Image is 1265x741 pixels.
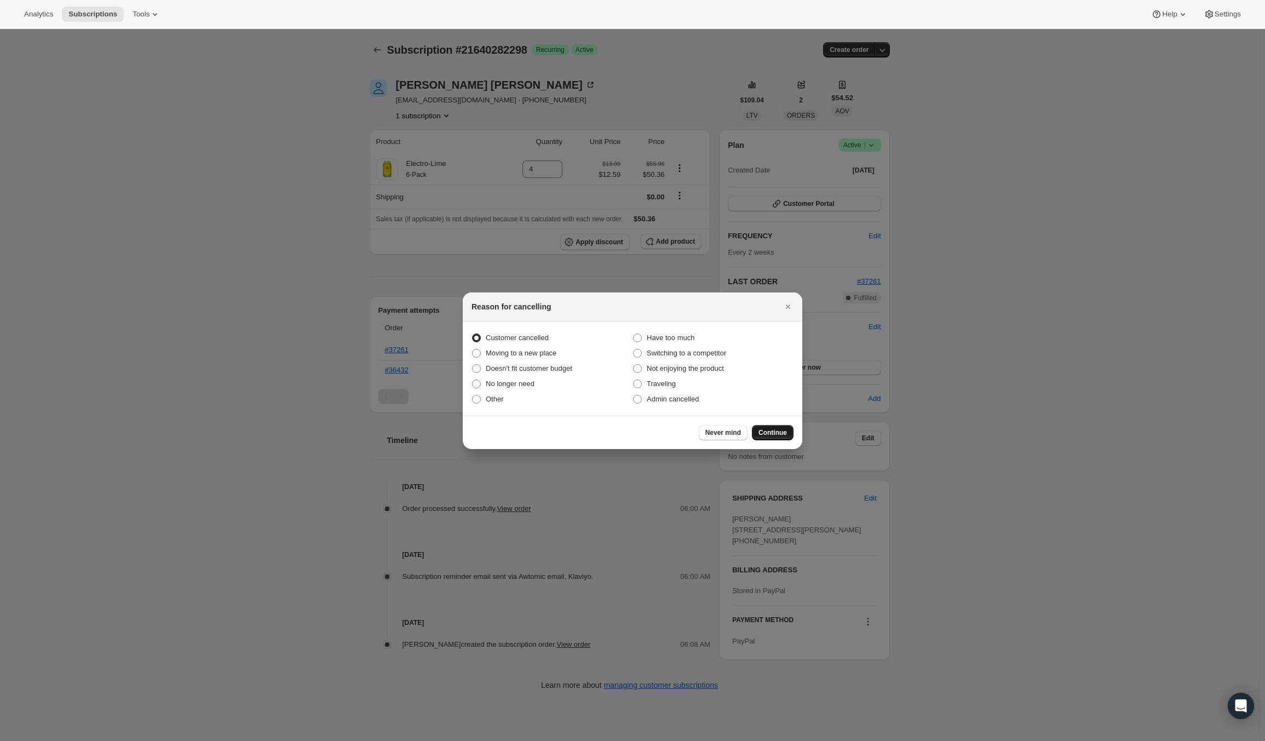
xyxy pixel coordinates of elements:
[24,10,53,19] span: Analytics
[1228,693,1254,719] div: Open Intercom Messenger
[472,301,551,312] h2: Reason for cancelling
[62,7,124,22] button: Subscriptions
[133,10,150,19] span: Tools
[486,395,504,403] span: Other
[486,349,556,357] span: Moving to a new place
[126,7,167,22] button: Tools
[486,334,549,342] span: Customer cancelled
[486,364,572,372] span: Doesn't fit customer budget
[758,428,787,437] span: Continue
[647,380,676,388] span: Traveling
[705,428,741,437] span: Never mind
[1197,7,1247,22] button: Settings
[699,425,748,440] button: Never mind
[1145,7,1194,22] button: Help
[647,349,726,357] span: Switching to a competitor
[486,380,534,388] span: No longer need
[780,299,796,314] button: Close
[68,10,117,19] span: Subscriptions
[647,395,699,403] span: Admin cancelled
[18,7,60,22] button: Analytics
[647,334,694,342] span: Have too much
[1215,10,1241,19] span: Settings
[1162,10,1177,19] span: Help
[752,425,794,440] button: Continue
[647,364,724,372] span: Not enjoying the product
